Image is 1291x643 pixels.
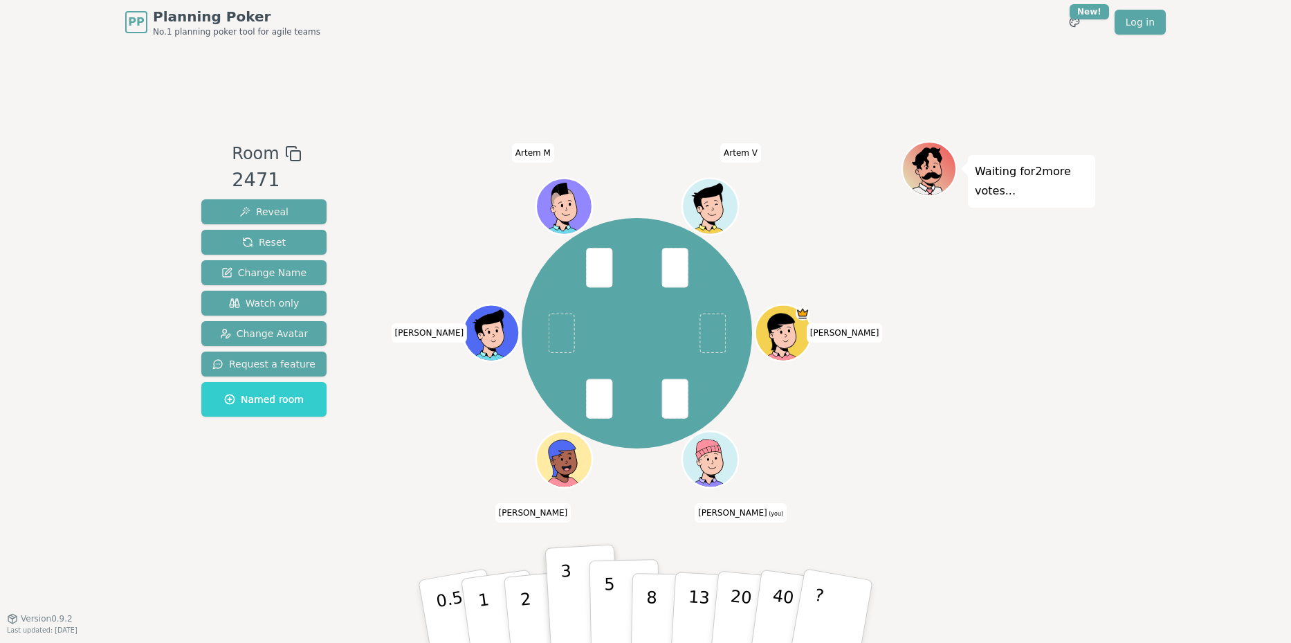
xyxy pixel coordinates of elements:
button: Change Avatar [201,321,327,346]
span: Watch only [229,296,300,310]
a: Log in [1115,10,1166,35]
span: Click to change your name [391,323,467,343]
button: Reveal [201,199,327,224]
span: PP [128,14,144,30]
div: 2471 [232,166,301,194]
span: Request a feature [212,357,315,371]
span: Click to change your name [495,503,571,523]
button: Request a feature [201,352,327,377]
span: No.1 planning poker tool for agile teams [153,26,320,37]
button: Watch only [201,291,327,316]
button: Named room [201,382,327,417]
span: Planning Poker [153,7,320,26]
span: Version 0.9.2 [21,613,73,624]
div: New! [1070,4,1109,19]
span: Click to change your name [695,503,787,523]
span: Named room [224,392,304,406]
button: Version0.9.2 [7,613,73,624]
span: Click to change your name [720,143,761,163]
button: Reset [201,230,327,255]
span: Reveal [239,205,289,219]
span: Change Name [221,266,306,280]
button: New! [1062,10,1087,35]
button: Click to change your avatar [684,433,736,486]
span: Click to change your name [512,143,554,163]
p: 3 [560,561,576,637]
span: Last updated: [DATE] [7,626,77,634]
span: Reset [242,235,286,249]
button: Change Name [201,260,327,285]
p: Waiting for 2 more votes... [975,162,1088,201]
span: Change Avatar [220,327,309,341]
span: (you) [767,511,784,517]
span: Room [232,141,279,166]
a: PPPlanning PokerNo.1 planning poker tool for agile teams [125,7,320,37]
span: Denis is the host [795,307,809,320]
span: Click to change your name [807,323,883,343]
